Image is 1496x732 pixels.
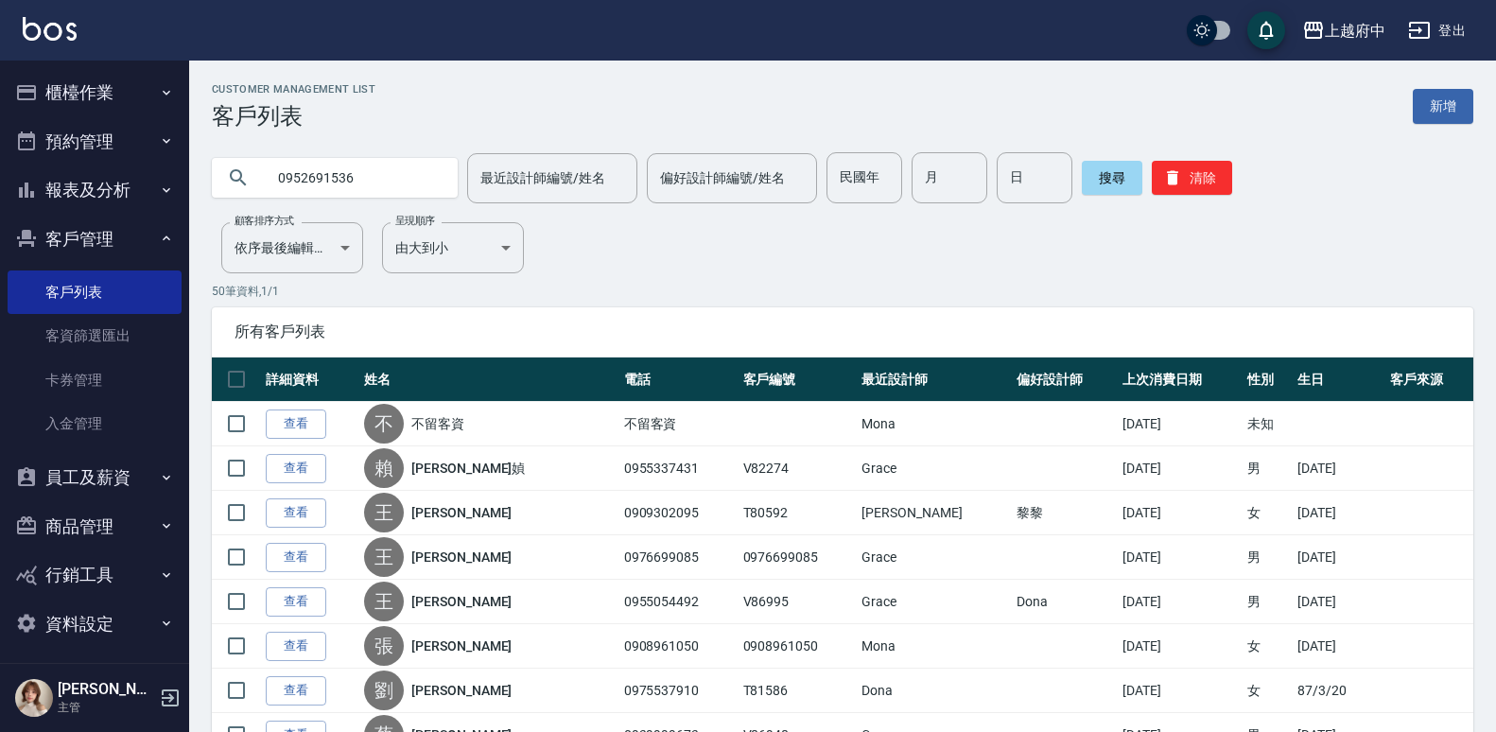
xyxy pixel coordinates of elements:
button: 上越府中 [1295,11,1393,50]
td: 0976699085 [739,535,858,580]
button: 搜尋 [1082,161,1142,195]
img: Person [15,679,53,717]
div: 上越府中 [1325,19,1385,43]
button: 櫃檯作業 [8,68,182,117]
th: 性別 [1243,357,1293,402]
th: 電話 [619,357,739,402]
td: Dona [1012,580,1118,624]
a: [PERSON_NAME]媜 [411,459,525,478]
td: [DATE] [1118,535,1243,580]
td: 0908961050 [619,624,739,669]
td: Mona [857,624,1012,669]
div: 王 [364,537,404,577]
td: [DATE] [1118,580,1243,624]
h5: [PERSON_NAME] [58,680,154,699]
a: [PERSON_NAME] [411,592,512,611]
input: 搜尋關鍵字 [265,152,443,203]
a: 卡券管理 [8,358,182,402]
button: 清除 [1152,161,1232,195]
td: 87/3/20 [1293,669,1385,713]
td: V86995 [739,580,858,624]
td: [DATE] [1118,624,1243,669]
div: 賴 [364,448,404,488]
a: 新增 [1413,89,1473,124]
td: [DATE] [1118,491,1243,535]
a: 查看 [266,454,326,483]
button: 預約管理 [8,117,182,166]
td: [DATE] [1293,491,1385,535]
a: 不留客資 [411,414,464,433]
td: [DATE] [1293,446,1385,491]
td: Grace [857,446,1012,491]
th: 最近設計師 [857,357,1012,402]
a: 客戶列表 [8,270,182,314]
div: 依序最後編輯時間 [221,222,363,273]
td: [DATE] [1293,624,1385,669]
a: [PERSON_NAME] [411,681,512,700]
div: 不 [364,404,404,444]
label: 顧客排序方式 [235,214,294,228]
td: 0909302095 [619,491,739,535]
a: 查看 [266,498,326,528]
th: 上次消費日期 [1118,357,1243,402]
td: [DATE] [1118,446,1243,491]
p: 主管 [58,699,154,716]
td: Grace [857,580,1012,624]
th: 姓名 [359,357,619,402]
button: 報表及分析 [8,166,182,215]
div: 張 [364,626,404,666]
td: T81586 [739,669,858,713]
td: 0955337431 [619,446,739,491]
a: 入金管理 [8,402,182,445]
td: 女 [1243,669,1293,713]
td: T80592 [739,491,858,535]
button: 員工及薪資 [8,453,182,502]
td: 男 [1243,580,1293,624]
th: 客戶編號 [739,357,858,402]
td: Mona [857,402,1012,446]
span: 所有客戶列表 [235,322,1451,341]
td: V82274 [739,446,858,491]
h3: 客戶列表 [212,103,375,130]
h2: Customer Management List [212,83,375,96]
a: 查看 [266,676,326,706]
button: save [1247,11,1285,49]
td: 男 [1243,446,1293,491]
td: 0975537910 [619,669,739,713]
td: 男 [1243,535,1293,580]
td: 不留客資 [619,402,739,446]
th: 客戶來源 [1385,357,1473,402]
div: 王 [364,493,404,532]
td: 女 [1243,624,1293,669]
button: 資料設定 [8,600,182,649]
td: [DATE] [1293,535,1385,580]
td: 黎黎 [1012,491,1118,535]
th: 詳細資料 [261,357,359,402]
th: 偏好設計師 [1012,357,1118,402]
td: Grace [857,535,1012,580]
a: [PERSON_NAME] [411,503,512,522]
th: 生日 [1293,357,1385,402]
a: [PERSON_NAME] [411,548,512,566]
a: 查看 [266,543,326,572]
button: 客戶管理 [8,215,182,264]
a: 查看 [266,587,326,617]
td: 0955054492 [619,580,739,624]
td: [DATE] [1118,669,1243,713]
td: Dona [857,669,1012,713]
img: Logo [23,17,77,41]
button: 行銷工具 [8,550,182,600]
button: 登出 [1400,13,1473,48]
p: 50 筆資料, 1 / 1 [212,283,1473,300]
td: 0908961050 [739,624,858,669]
td: [DATE] [1293,580,1385,624]
a: 查看 [266,632,326,661]
td: 未知 [1243,402,1293,446]
a: 查看 [266,410,326,439]
a: [PERSON_NAME] [411,636,512,655]
label: 呈現順序 [395,214,435,228]
td: 0976699085 [619,535,739,580]
div: 由大到小 [382,222,524,273]
td: 女 [1243,491,1293,535]
a: 客資篩選匯出 [8,314,182,357]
